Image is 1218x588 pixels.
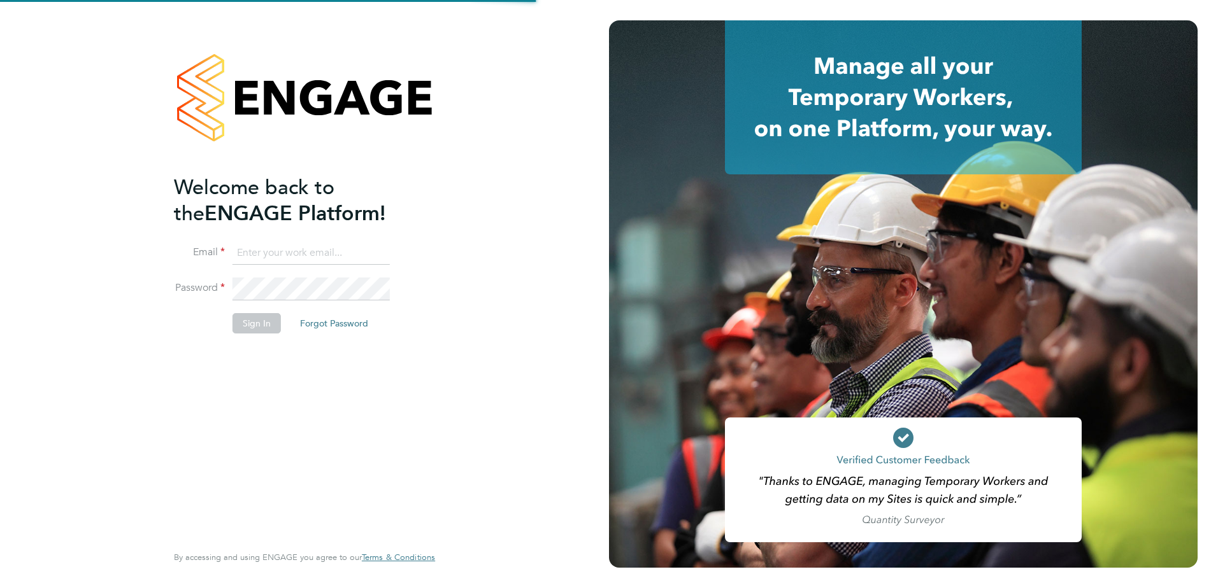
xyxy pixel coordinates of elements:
[174,175,334,226] span: Welcome back to the
[233,242,390,265] input: Enter your work email...
[174,246,225,259] label: Email
[362,552,435,563] a: Terms & Conditions
[174,174,422,227] h2: ENGAGE Platform!
[233,313,281,333] button: Sign In
[290,313,378,333] button: Forgot Password
[362,552,435,563] span: Terms & Conditions
[174,281,225,295] label: Password
[174,552,435,563] span: By accessing and using ENGAGE you agree to our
